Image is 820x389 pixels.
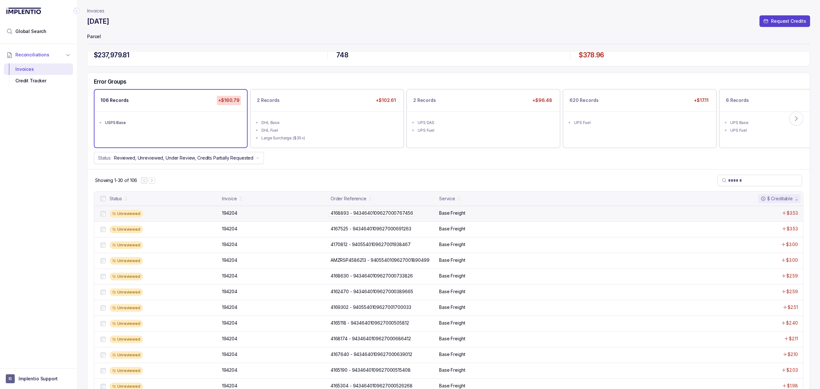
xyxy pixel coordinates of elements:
p: $2.03 [786,367,798,373]
p: Reviewed, Unreviewed, Under Review, Credits Partially Requested [114,155,253,161]
p: 194204 [222,383,237,389]
input: checkbox-checkbox [101,196,106,201]
p: 4165304 - 9434640109627000526268 [331,383,413,389]
div: $ Creditable [761,195,793,202]
p: 194204 [222,335,237,342]
p: Status: [98,155,111,161]
p: Showing 1-30 of 106 [95,177,137,184]
div: DHL Base [261,120,397,126]
div: DHL Fuel [261,127,397,134]
p: Base Freight [439,241,465,248]
p: 4168174 - 9434640109627000686412 [331,335,411,342]
div: Unreviewed [110,367,143,375]
button: Status:Reviewed, Unreviewed, Under Review, Credits Partially Requested [94,152,264,164]
p: +$102.61 [374,96,397,105]
span: Global Search [15,28,46,35]
p: 6 Records [726,97,749,103]
p: 194204 [222,320,237,326]
p: Base Freight [439,210,465,216]
input: checkbox-checkbox [101,384,106,389]
div: Unreviewed [110,273,143,280]
div: Service [439,195,455,202]
div: Unreviewed [110,226,143,233]
p: 194204 [222,273,237,279]
div: Status [110,195,122,202]
button: Next Page [149,177,155,184]
p: $2.40 [786,320,798,326]
p: Request Credits [771,18,806,24]
p: Base Freight [439,383,465,389]
div: Large Surcharge ($35+) [261,135,397,141]
input: checkbox-checkbox [101,274,106,279]
p: $3.53 [787,226,798,232]
p: Base Freight [439,335,465,342]
p: 4162470 - 9434640109627000389665 [331,288,413,295]
nav: breadcrumb [87,8,104,14]
p: 194204 [222,257,237,263]
p: 620 Records [570,97,598,103]
p: 194204 [222,351,237,358]
p: 4170812 - 9405540109627001938467 [331,241,411,248]
p: $2.11 [789,335,798,342]
p: 194204 [222,367,237,373]
span: Reconciliations [15,52,49,58]
div: Unreviewed [110,288,143,296]
h4: 748 [336,51,561,60]
div: Unreviewed [110,210,143,218]
div: Unreviewed [110,304,143,312]
p: $2.10 [788,351,798,358]
p: Base Freight [439,273,465,279]
a: Invoices [87,8,104,14]
p: 4165118 - 9434640109627000505812 [331,320,409,326]
h4: [DATE] [87,17,109,26]
p: Implentio Support [19,376,58,382]
div: UPS Fuel [418,127,553,134]
div: Invoices [9,63,68,75]
p: +$17.11 [693,96,710,105]
p: $1.98 [787,383,798,389]
div: Remaining page entries [95,177,137,184]
div: USPS Base [105,120,240,126]
input: checkbox-checkbox [101,337,106,342]
p: $3.00 [786,241,798,248]
p: $2.59 [786,288,798,295]
div: Unreviewed [110,320,143,327]
div: Unreviewed [110,241,143,249]
div: Credit Tracker [9,75,68,87]
p: 4168893 - 9434640109627000767456 [329,210,415,217]
p: 2 Records [413,97,436,103]
input: checkbox-checkbox [101,305,106,310]
p: Parcel [87,31,810,44]
h4: $378.96 [579,51,803,60]
input: checkbox-checkbox [101,368,106,373]
input: checkbox-checkbox [101,258,106,263]
p: +$160.79 [217,96,241,105]
p: 2 Records [257,97,280,103]
div: Unreviewed [110,257,143,265]
p: 194204 [222,226,237,232]
p: 106 Records [101,97,128,103]
p: 4167640 - 9434640109627000639012 [331,351,412,358]
div: UPS Fuel [574,120,709,126]
p: 194204 [222,288,237,295]
p: $2.59 [786,273,798,279]
p: 4167525 - 9434640109627000691263 [331,226,411,232]
div: Order Reference [331,195,366,202]
p: 4168630 - 9434640109627000733826 [331,273,413,279]
input: checkbox-checkbox [101,227,106,232]
h5: Error Groups [94,78,127,85]
p: Base Freight [439,288,465,295]
p: 194204 [222,241,237,248]
p: 194204 [222,210,237,216]
div: Unreviewed [110,351,143,359]
p: Base Freight [439,226,465,232]
h4: $237,979.81 [94,51,318,60]
p: +$96.48 [531,96,553,105]
p: Base Freight [439,367,465,373]
div: Unreviewed [110,335,143,343]
p: Base Freight [439,320,465,326]
p: 4169302 - 9405540109627001700033 [331,304,411,310]
input: checkbox-checkbox [101,211,106,216]
span: User initials [6,374,15,383]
